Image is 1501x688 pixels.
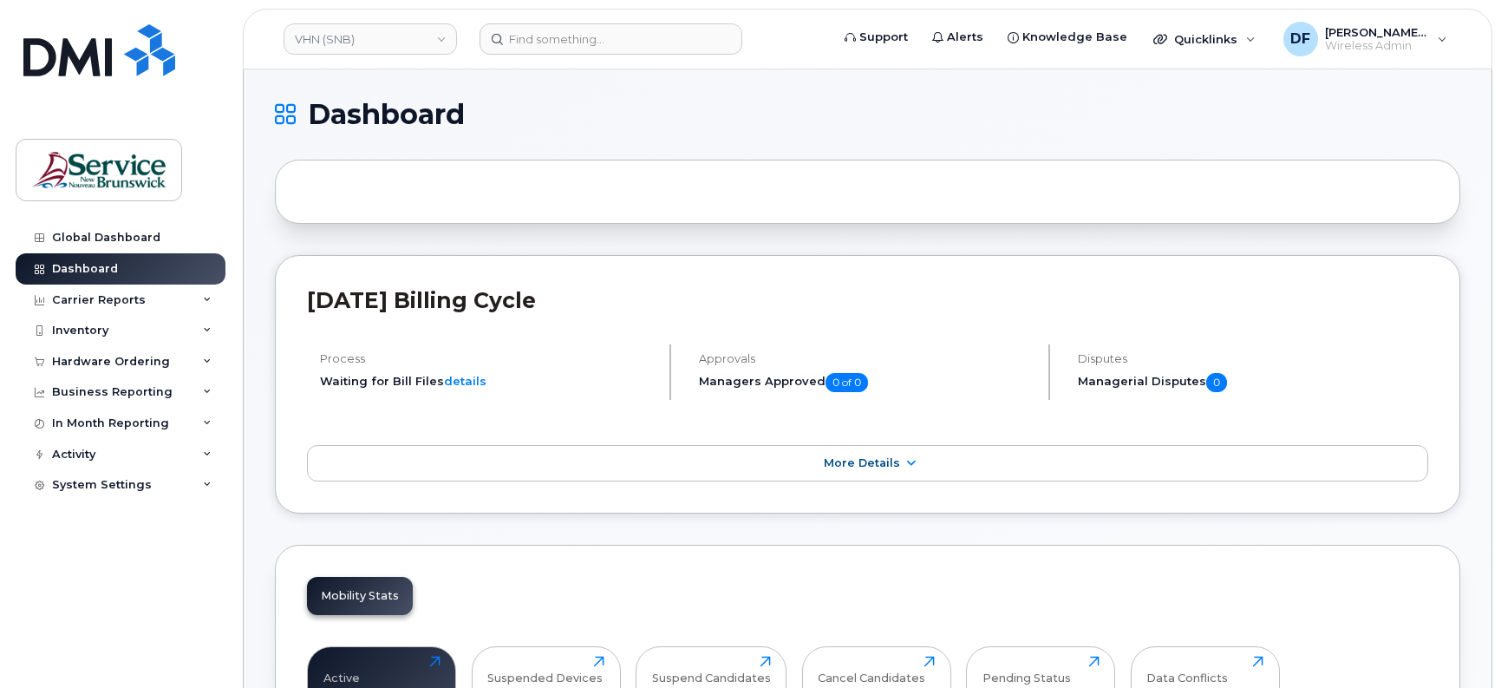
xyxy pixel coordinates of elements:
[982,656,1071,685] div: Pending Status
[818,656,925,685] div: Cancel Candidates
[652,656,771,685] div: Suspend Candidates
[444,374,486,388] a: details
[487,656,603,685] div: Suspended Devices
[308,102,465,128] span: Dashboard
[307,287,1428,313] h2: [DATE] Billing Cycle
[1206,373,1227,392] span: 0
[826,373,868,392] span: 0 of 0
[323,656,360,685] div: Active
[320,352,655,365] h4: Process
[1078,352,1428,365] h4: Disputes
[699,352,1034,365] h4: Approvals
[699,373,1034,392] h5: Managers Approved
[1078,373,1428,392] h5: Managerial Disputes
[1146,656,1228,685] div: Data Conflicts
[320,373,655,390] li: Waiting for Bill Files
[824,456,900,469] span: More Details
